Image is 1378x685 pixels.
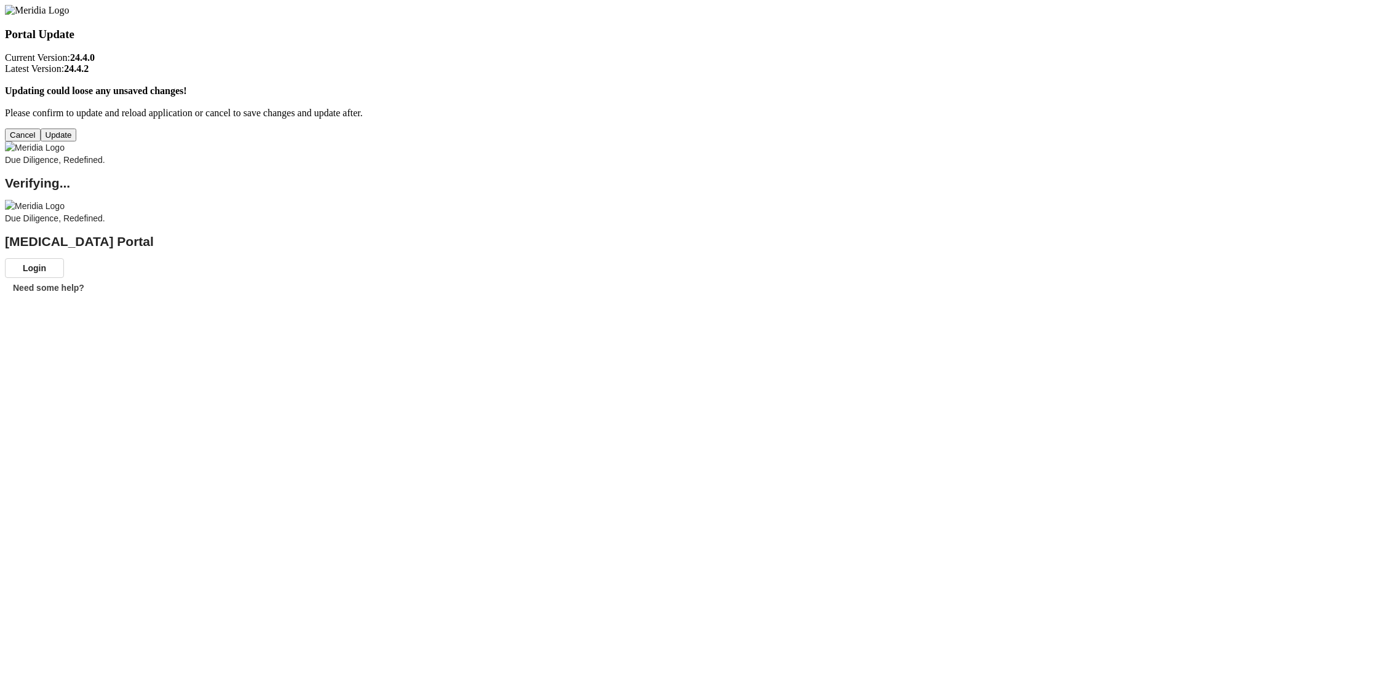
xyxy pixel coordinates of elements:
[5,141,65,154] img: Meridia Logo
[5,155,105,165] span: Due Diligence, Redefined.
[5,52,1373,119] p: Current Version: Latest Version: Please confirm to update and reload application or cancel to sav...
[70,52,95,63] strong: 24.4.0
[5,177,1373,189] h2: Verifying...
[5,236,1373,248] h2: [MEDICAL_DATA] Portal
[64,63,89,74] strong: 24.4.2
[5,258,64,278] button: Login
[41,129,77,141] button: Update
[5,85,187,96] strong: Updating could loose any unsaved changes!
[5,213,105,223] span: Due Diligence, Redefined.
[5,129,41,141] button: Cancel
[5,200,65,212] img: Meridia Logo
[5,28,1373,41] h3: Portal Update
[5,5,69,16] img: Meridia Logo
[5,278,92,298] button: Need some help?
